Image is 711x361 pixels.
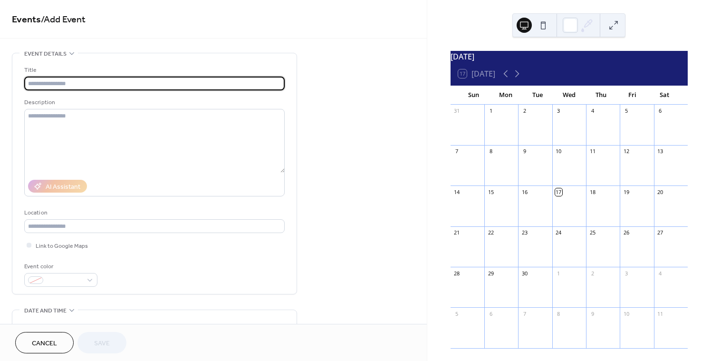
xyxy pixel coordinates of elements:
div: Title [24,65,283,75]
div: 12 [623,148,630,155]
div: 20 [657,188,664,195]
div: 3 [623,270,630,277]
div: 4 [657,270,664,277]
div: 25 [589,229,596,236]
div: End date [159,322,186,332]
div: 11 [589,148,596,155]
div: 30 [521,270,528,277]
div: 5 [623,107,630,115]
div: 19 [623,188,630,195]
div: 4 [589,107,596,115]
div: 3 [555,107,562,115]
div: 31 [453,107,461,115]
a: Events [12,10,41,29]
span: Cancel [32,339,57,349]
span: Link to Google Maps [36,241,88,251]
div: 21 [453,229,461,236]
div: 14 [453,188,461,195]
div: 24 [555,229,562,236]
span: Event details [24,49,67,59]
div: [DATE] [451,51,688,62]
div: 6 [487,310,494,317]
div: 27 [657,229,664,236]
div: 10 [623,310,630,317]
div: Sat [648,86,680,105]
div: 13 [657,148,664,155]
div: 1 [555,270,562,277]
div: 1 [487,107,494,115]
div: 2 [589,270,596,277]
div: 22 [487,229,494,236]
div: Mon [490,86,521,105]
div: Start date [24,322,54,332]
div: 10 [555,148,562,155]
div: 11 [657,310,664,317]
div: Fri [616,86,648,105]
div: 9 [589,310,596,317]
div: 7 [453,148,461,155]
div: 18 [589,188,596,195]
div: 9 [521,148,528,155]
div: 2 [521,107,528,115]
div: 23 [521,229,528,236]
span: / Add Event [41,10,86,29]
div: 29 [487,270,494,277]
div: 6 [657,107,664,115]
button: Cancel [15,332,74,353]
div: Event color [24,262,96,272]
div: 8 [555,310,562,317]
div: Thu [585,86,617,105]
div: Description [24,98,283,107]
div: 15 [487,188,494,195]
div: 17 [555,188,562,195]
div: Sun [458,86,490,105]
div: 16 [521,188,528,195]
div: Location [24,208,283,218]
div: 26 [623,229,630,236]
div: Wed [553,86,585,105]
div: 28 [453,270,461,277]
div: Tue [521,86,553,105]
div: 8 [487,148,494,155]
div: 5 [453,310,461,317]
div: 7 [521,310,528,317]
span: Date and time [24,306,67,316]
